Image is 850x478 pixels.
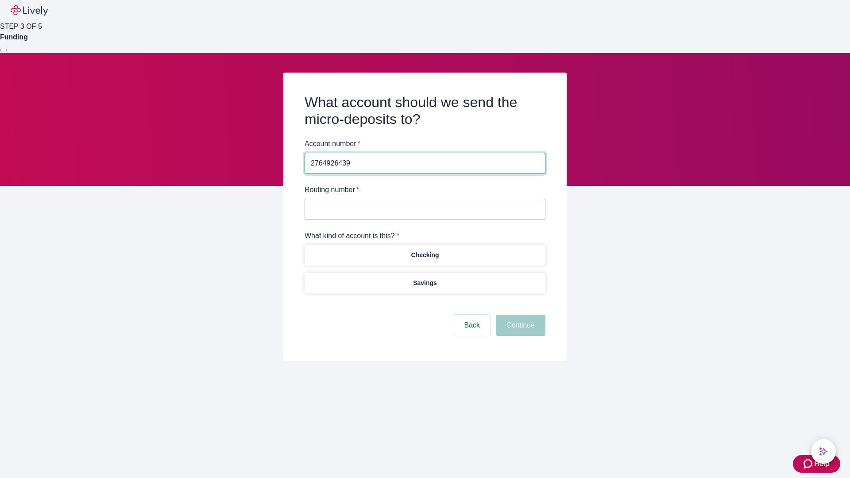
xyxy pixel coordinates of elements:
p: Checking [411,251,439,260]
label: Routing number [305,185,359,195]
button: Savings [305,273,545,293]
p: Savings [413,278,437,288]
svg: Zendesk support icon [804,459,814,469]
h2: What account should we send the micro-deposits to? [305,94,545,128]
button: Zendesk support iconHelp [793,455,840,473]
span: Help [814,459,830,469]
label: What kind of account is this? * [305,231,399,241]
button: Back [453,315,491,336]
button: chat [811,439,836,464]
label: Account number [305,139,360,149]
button: Checking [305,245,545,266]
img: Lively [11,5,48,16]
svg: Lively AI Assistant [819,447,828,456]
